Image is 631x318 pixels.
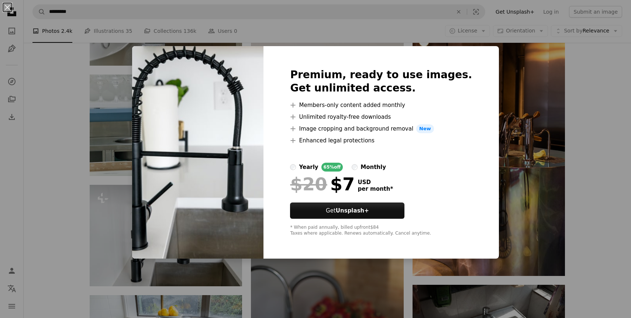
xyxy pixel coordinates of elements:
button: GetUnsplash+ [290,203,404,219]
div: yearly [299,163,318,172]
input: monthly [352,164,358,170]
div: * When paid annually, billed upfront $84 Taxes where applicable. Renews automatically. Cancel any... [290,225,472,236]
span: New [416,124,434,133]
strong: Unsplash+ [336,207,369,214]
img: premium_photo-1668555047949-b20e086df1c9 [132,46,263,259]
h2: Premium, ready to use images. Get unlimited access. [290,68,472,95]
li: Unlimited royalty-free downloads [290,113,472,121]
span: $20 [290,174,327,194]
span: per month * [358,186,393,192]
li: Image cropping and background removal [290,124,472,133]
input: yearly65%off [290,164,296,170]
div: 65% off [321,163,343,172]
li: Members-only content added monthly [290,101,472,110]
div: monthly [361,163,386,172]
li: Enhanced legal protections [290,136,472,145]
span: USD [358,179,393,186]
div: $7 [290,174,355,194]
